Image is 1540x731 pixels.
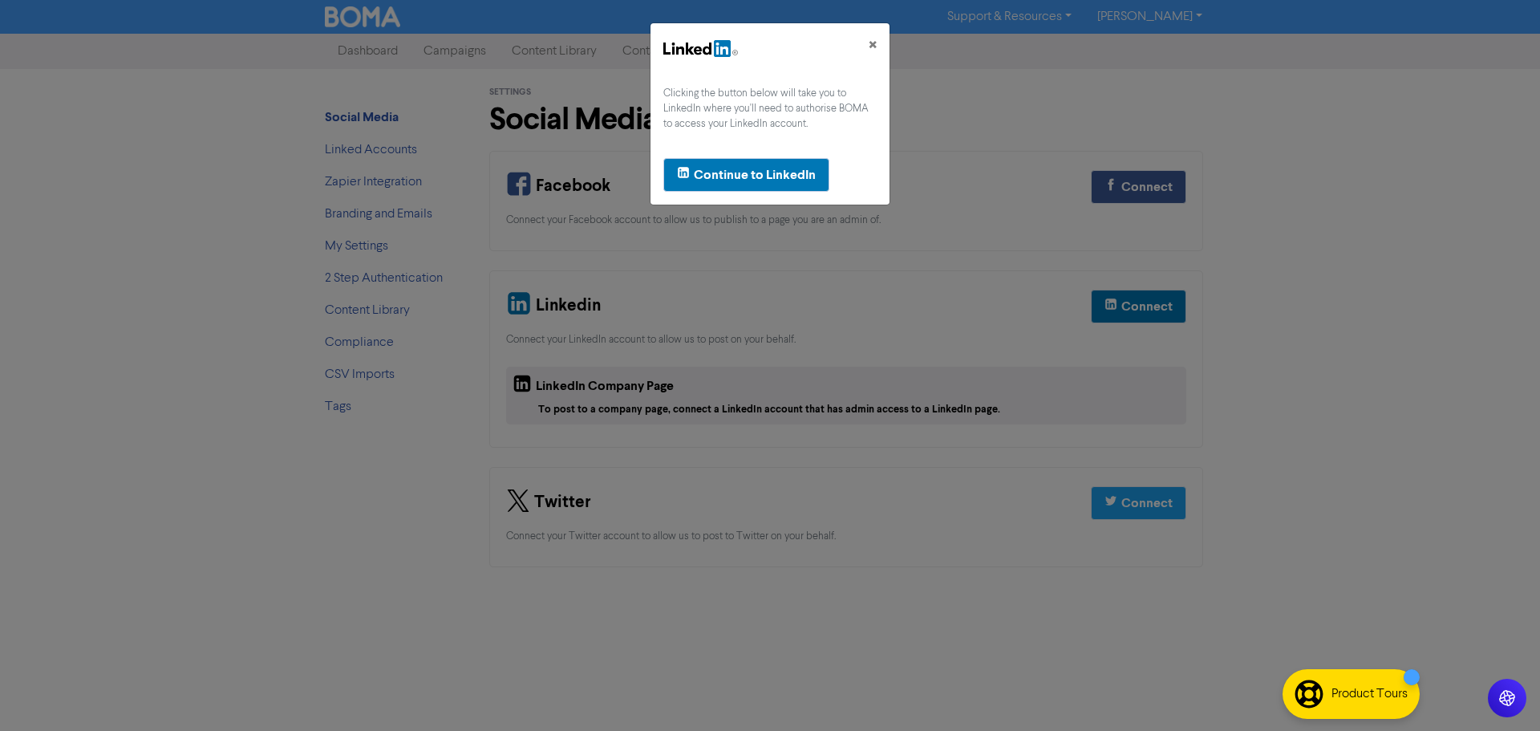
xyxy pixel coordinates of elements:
div: Continue to LinkedIn [694,165,816,185]
button: Continue to LinkedIn [663,158,829,192]
img: LinkedIn [663,40,738,57]
span: × [869,34,877,58]
button: Close [856,23,890,68]
iframe: Chat Widget [1460,654,1540,731]
div: Clicking the button below will take you to LinkedIn where you'll need to authorise BOMA to access... [663,86,877,132]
